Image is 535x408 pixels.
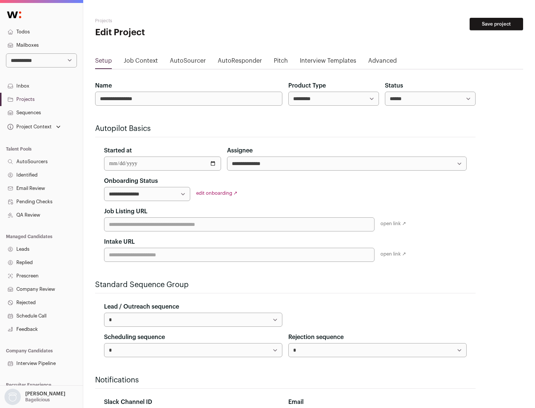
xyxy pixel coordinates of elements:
[4,389,21,405] img: nopic.png
[95,280,476,290] h2: Standard Sequence Group
[104,398,152,407] label: Slack Channel ID
[95,375,476,385] h2: Notifications
[95,27,238,39] h1: Edit Project
[95,124,476,134] h2: Autopilot Basics
[368,56,397,68] a: Advanced
[3,7,25,22] img: Wellfound
[3,389,67,405] button: Open dropdown
[25,391,65,397] p: [PERSON_NAME]
[95,56,112,68] a: Setup
[124,56,158,68] a: Job Context
[6,122,62,132] button: Open dropdown
[385,81,403,90] label: Status
[104,237,135,246] label: Intake URL
[274,56,288,68] a: Pitch
[95,81,112,90] label: Name
[288,398,467,407] div: Email
[6,124,52,130] div: Project Context
[300,56,356,68] a: Interview Templates
[25,397,50,403] p: Bagelicious
[104,302,179,311] label: Lead / Outreach sequence
[170,56,206,68] a: AutoSourcer
[95,18,238,24] h2: Projects
[196,191,237,195] a: edit onboarding ↗
[104,333,165,342] label: Scheduling sequence
[288,333,344,342] label: Rejection sequence
[104,177,158,185] label: Onboarding Status
[288,81,326,90] label: Product Type
[104,146,132,155] label: Started at
[227,146,253,155] label: Assignee
[218,56,262,68] a: AutoResponder
[470,18,523,30] button: Save project
[104,207,147,216] label: Job Listing URL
